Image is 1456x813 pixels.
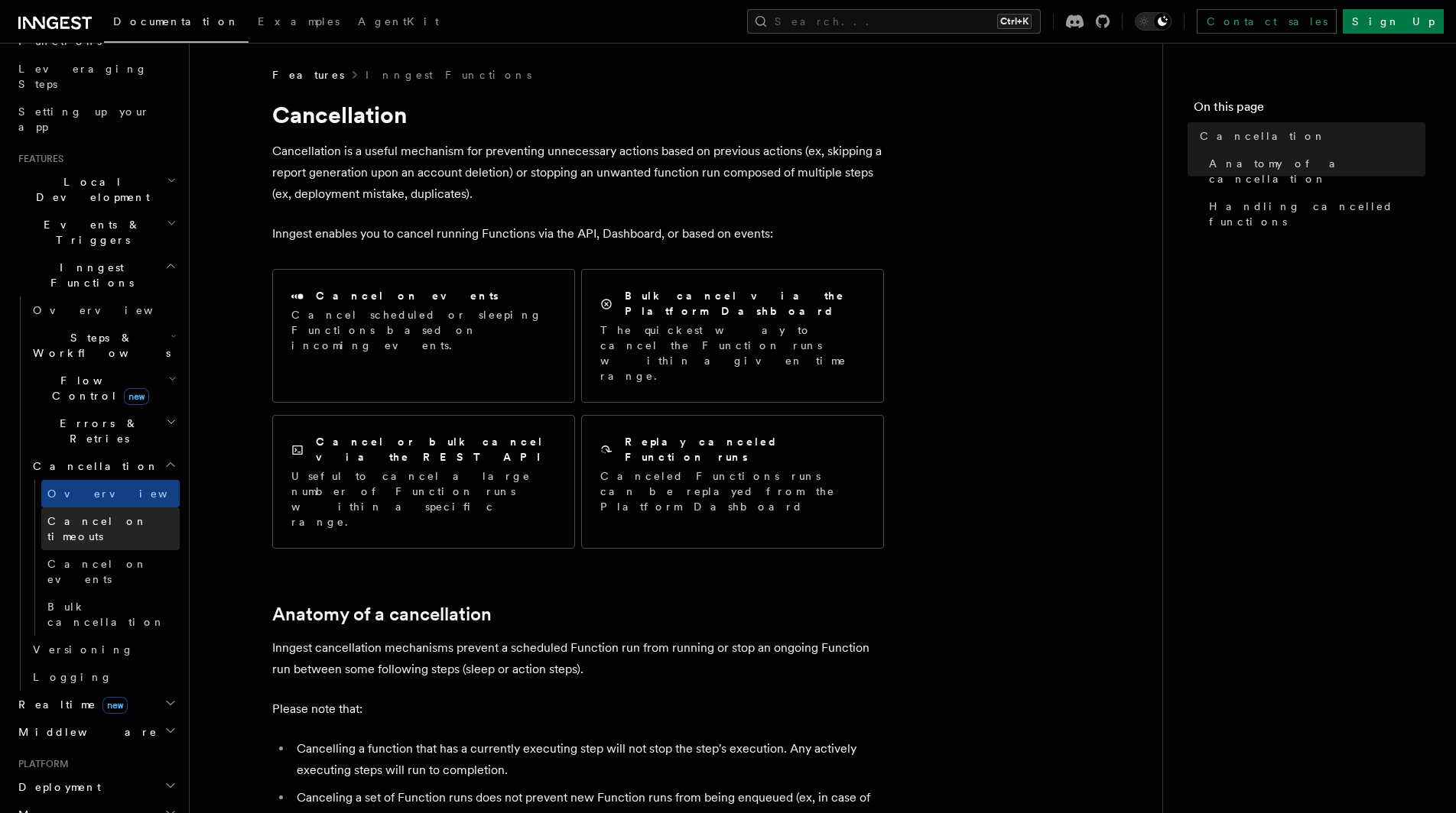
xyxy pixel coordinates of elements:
[104,5,249,43] a: Documentation
[291,468,556,530] p: Useful to cancel a large number of Function runs within a specific range.
[1135,12,1172,31] button: Toggle dark mode
[18,63,148,90] span: Leveraging Steps
[272,604,492,625] a: Anatomy of a cancellation
[12,758,69,770] span: Platform
[12,260,165,290] span: Inngest Functions
[12,254,180,296] button: Inngest Functions
[249,5,349,41] a: Examples
[12,718,180,746] button: Middleware
[12,55,180,98] a: Leveraging Steps
[747,9,1041,34] button: Search...Ctrl+K
[1203,150,1425,193] a: Anatomy of a cancellation
[349,5,448,41] a: AgentKit
[625,434,865,465] h2: Replay canceled Function runs
[1194,122,1425,150] a: Cancellation
[1209,156,1425,186] span: Anatomy of a cancellation
[47,558,148,585] span: Cancel on events
[272,698,884,720] p: Please note that:
[12,211,180,254] button: Events & Triggers
[27,330,171,361] span: Steps & Workflows
[272,67,344,83] span: Features
[27,663,180,691] a: Logging
[272,101,884,128] h1: Cancellation
[316,434,556,465] h2: Cancel or bulk cancel via the REST API
[1194,98,1425,122] h4: On this page
[997,14,1032,29] kbd: Ctrl+K
[124,388,149,405] span: new
[33,643,134,656] span: Versioning
[102,697,128,714] span: new
[358,15,439,28] span: AgentKit
[27,416,166,446] span: Errors & Retries
[47,487,205,500] span: Overview
[12,773,180,801] button: Deployment
[27,458,159,474] span: Cancellation
[600,322,865,384] p: The quickest way to cancel the Function runs within a given time range.
[581,269,884,403] a: Bulk cancel via the Platform DashboardThe quickest way to cancel the Function runs within a given...
[1209,199,1425,229] span: Handling cancelled functions
[600,468,865,514] p: Canceled Functions runs can be replayed from the Platform Dashboard
[18,105,150,133] span: Setting up your app
[47,515,148,543] span: Cancel on timeouts
[12,217,167,248] span: Events & Triggers
[292,738,884,781] li: Cancelling a function that has a currently executing step will not stop the step's execution. Any...
[41,593,180,636] a: Bulk cancellation
[366,67,531,83] a: Inngest Functions
[27,296,180,324] a: Overview
[272,415,575,549] a: Cancel or bulk cancel via the REST APIUseful to cancel a large number of Function runs within a s...
[258,15,340,28] span: Examples
[27,452,180,480] button: Cancellation
[12,296,180,691] div: Inngest Functions
[1343,9,1444,34] a: Sign Up
[27,636,180,663] a: Versioning
[27,373,168,403] span: Flow Control
[272,223,884,245] p: Inngest enables you to cancel running Functions via the API, Dashboard, or based on events:
[12,98,180,141] a: Setting up your app
[12,724,158,740] span: Middleware
[33,671,112,683] span: Logging
[12,168,180,211] button: Local Development
[27,367,180,410] button: Flow Controlnew
[12,691,180,718] button: Realtimenew
[12,697,128,712] span: Realtime
[27,410,180,452] button: Errors & Retries
[12,153,63,165] span: Features
[27,480,180,636] div: Cancellation
[316,288,499,303] h2: Cancel on events
[47,601,165,628] span: Bulk cancellation
[1203,193,1425,235] a: Handling cancelled functions
[12,174,167,205] span: Local Development
[625,288,865,319] h2: Bulk cancel via the Platform Dashboard
[1197,9,1337,34] a: Contact sales
[41,480,180,507] a: Overview
[12,779,101,795] span: Deployment
[41,507,180,550] a: Cancel on timeouts
[33,304,190,316] span: Overview
[291,307,556,353] p: Cancel scheduled or sleeping Functions based on incoming events.
[1200,128,1326,144] span: Cancellation
[41,550,180,593] a: Cancel on events
[113,15,239,28] span: Documentation
[272,141,884,205] p: Cancellation is a useful mechanism for preventing unnecessary actions based on previous actions (...
[27,324,180,367] button: Steps & Workflows
[272,269,575,403] a: Cancel on eventsCancel scheduled or sleeping Functions based on incoming events.
[581,415,884,549] a: Replay canceled Function runsCanceled Functions runs can be replayed from the Platform Dashboard
[272,637,884,680] p: Inngest cancellation mechanisms prevent a scheduled Function run from running or stop an ongoing ...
